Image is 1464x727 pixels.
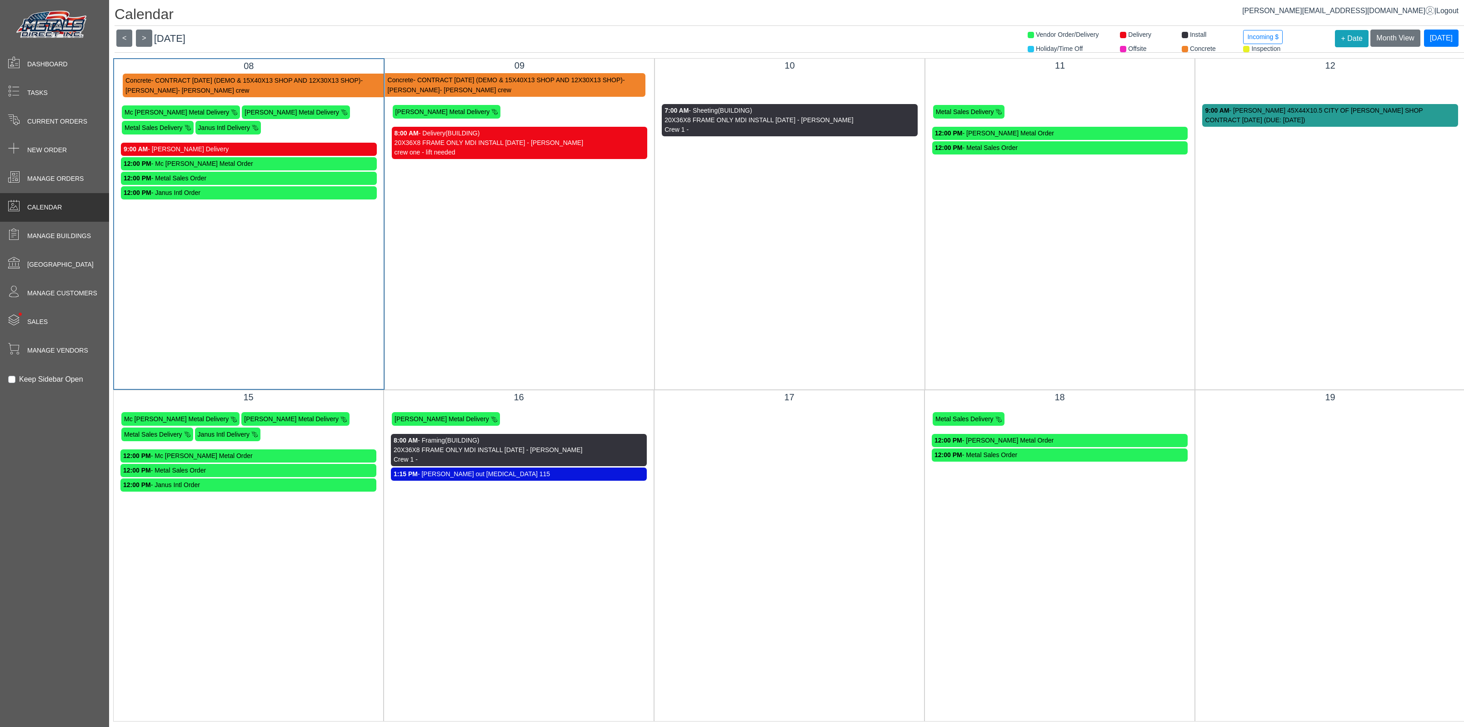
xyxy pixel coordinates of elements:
span: Janus Intl Delivery [198,431,250,438]
button: < [116,30,132,47]
span: Dashboard [27,60,68,69]
div: 16 [391,390,647,404]
strong: 12:00 PM [123,467,151,474]
span: Concrete [125,77,151,84]
div: - Janus Intl Order [124,188,374,198]
span: New Order [27,145,67,155]
h1: Calendar [115,5,1464,26]
span: Janus Intl Delivery [198,124,250,131]
span: - [PERSON_NAME] crew [178,87,249,94]
span: [GEOGRAPHIC_DATA] [27,260,94,269]
div: - [PERSON_NAME] out [MEDICAL_DATA] 115 [394,469,644,479]
div: 08 [121,59,377,73]
span: Manage Buildings [27,231,91,241]
div: - Metal Sales Order [123,466,374,475]
div: - Metal Sales Order [124,174,374,183]
strong: 9:00 AM [1205,107,1229,114]
span: Metal Sales Delivery [125,124,183,131]
span: Manage Vendors [27,346,88,355]
strong: 1:15 PM [394,470,418,478]
strong: 12:00 PM [934,451,962,458]
span: Metal Sales Delivery [124,431,182,438]
div: 20X36X8 FRAME ONLY MDI INSTALL [DATE] - [PERSON_NAME] [665,115,915,125]
img: Metals Direct Inc Logo [14,8,91,42]
div: - Metal Sales Order [934,450,1185,460]
span: Install [1190,31,1207,38]
span: - [PERSON_NAME] [388,76,625,94]
div: Crew 1 - [665,125,915,134]
div: - Sheeting [665,106,915,115]
button: Month View [1370,30,1420,47]
strong: 12:00 PM [935,144,963,151]
span: - CONTRACT [DATE] (DEMO & 15X40X13 SHOP AND 12X30X13 SHOP) [151,77,361,84]
span: [PERSON_NAME] Metal Delivery [244,415,339,423]
div: | [1242,5,1459,16]
span: (BUILDING) [718,107,752,114]
span: - [PERSON_NAME] [125,77,363,94]
span: Inspection [1251,45,1280,52]
button: [DATE] [1424,30,1459,47]
div: 20X36X8 FRAME ONLY MDI INSTALL [DATE] - [PERSON_NAME] [395,138,645,148]
div: 10 [662,59,918,72]
div: - Delivery [395,129,645,138]
span: [PERSON_NAME] Metal Delivery [395,108,490,115]
div: 19 [1202,390,1458,404]
div: 18 [932,390,1188,404]
span: Manage Customers [27,289,97,298]
strong: 12:00 PM [123,481,151,488]
div: - Framing [394,436,644,445]
span: [PERSON_NAME] Metal Delivery [395,415,489,423]
span: Metal Sales Delivery [935,415,994,423]
button: Incoming $ [1243,30,1282,44]
strong: 12:00 PM [123,452,151,459]
span: Delivery [1128,31,1151,38]
div: crew one - lift needed [395,148,645,157]
div: 09 [392,59,648,72]
div: - Janus Intl Order [123,480,374,490]
span: Holiday/Time Off [1036,45,1083,52]
span: (BUILDING) [445,129,480,137]
span: Sales [27,317,48,327]
span: Month View [1376,34,1414,42]
span: - CONTRACT [DATE] (DEMO & 15X40X13 SHOP AND 12X30X13 SHOP) [413,76,623,84]
label: Keep Sidebar Open [19,374,83,385]
span: Manage Orders [27,174,84,184]
span: Metal Sales Delivery [936,108,994,115]
span: Offsite [1128,45,1146,52]
button: + Date [1335,30,1369,47]
div: - [PERSON_NAME] 45X44X10.5 CITY OF [PERSON_NAME] SHOP CONTRACT [DATE] (DUE: [DATE]) [1205,106,1455,125]
div: 12 [1202,59,1458,72]
span: Calendar [27,203,62,212]
div: 15 [120,390,376,404]
span: Logout [1436,7,1459,15]
div: 17 [661,390,917,404]
div: - [PERSON_NAME] Metal Order [934,436,1185,445]
span: Current Orders [27,117,87,126]
strong: 8:00 AM [394,437,418,444]
span: Tasks [27,88,48,98]
span: • [9,299,32,329]
a: [PERSON_NAME][EMAIL_ADDRESS][DOMAIN_NAME] [1242,7,1434,15]
div: 11 [932,59,1188,72]
div: - Metal Sales Order [935,143,1185,153]
strong: 12:00 PM [935,129,963,137]
span: [PERSON_NAME] Metal Delivery [245,109,339,116]
button: > [136,30,152,47]
div: 20X36X8 FRAME ONLY MDI INSTALL [DATE] - [PERSON_NAME] [394,445,644,455]
strong: 12:00 PM [124,174,151,182]
span: - [PERSON_NAME] crew [440,86,511,94]
strong: 12:00 PM [124,160,151,167]
strong: 12:00 PM [124,189,151,196]
span: Mc [PERSON_NAME] Metal Delivery [125,109,229,116]
div: - Mc [PERSON_NAME] Metal Order [123,451,374,461]
span: Concrete [388,76,414,84]
div: Crew 1 - [394,455,644,464]
strong: 12:00 PM [934,437,962,444]
span: Vendor Order/Delivery [1036,31,1099,38]
div: - [PERSON_NAME] Delivery [124,144,374,154]
span: (BUILDING) [445,437,479,444]
div: - [PERSON_NAME] Metal Order [935,129,1185,138]
strong: 8:00 AM [395,129,419,137]
span: Mc [PERSON_NAME] Metal Delivery [124,415,229,423]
